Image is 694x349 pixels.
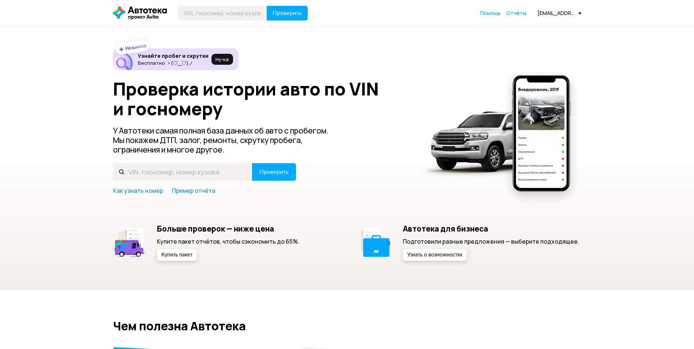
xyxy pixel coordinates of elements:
a: Помощь [480,10,501,17]
p: У Автотеки самая полная база данных об авто с пробегом. Мы покажем ДТП, залог, ремонты, скрутку п... [113,126,341,154]
span: Отчёты [506,10,526,16]
h2: Чем полезна Автотека [113,319,581,333]
strong: Новинка [124,42,147,52]
p: Купите пакет отчётов, чтобы сэкономить до 65%. [157,237,299,245]
button: Проверить [252,163,296,181]
a: Как узнать номер [113,187,163,195]
span: Ну‑ка [215,56,229,62]
p: Бесплатно ヽ(♡‿♡)ノ [138,60,209,66]
h1: Проверка истории авто по VIN и госномеру [113,79,410,119]
h5: Автотека для бизнеса [403,224,579,233]
h6: Узнайте пробег и скрутки [138,53,209,59]
span: Проверить [273,10,302,16]
input: VIN, госномер, номер кузова [178,6,267,20]
a: Пример отчёта [172,187,215,195]
span: Проверить [259,169,289,175]
span: Узнать о возможностях [407,252,462,258]
h5: Больше проверок — ниже цена [157,224,299,233]
span: Помощь [480,10,501,16]
div: [EMAIL_ADDRESS][DOMAIN_NAME] [537,10,581,16]
a: Отчёты [506,10,526,17]
button: Купить пакет [157,249,197,261]
span: Купить пакет [161,252,192,258]
button: Узнать о возможностях [403,249,467,261]
input: VIN, госномер, номер кузова [113,163,252,181]
p: Подготовили разные предложения — выберите подходящее. [403,237,579,245]
button: Проверить [267,6,308,20]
